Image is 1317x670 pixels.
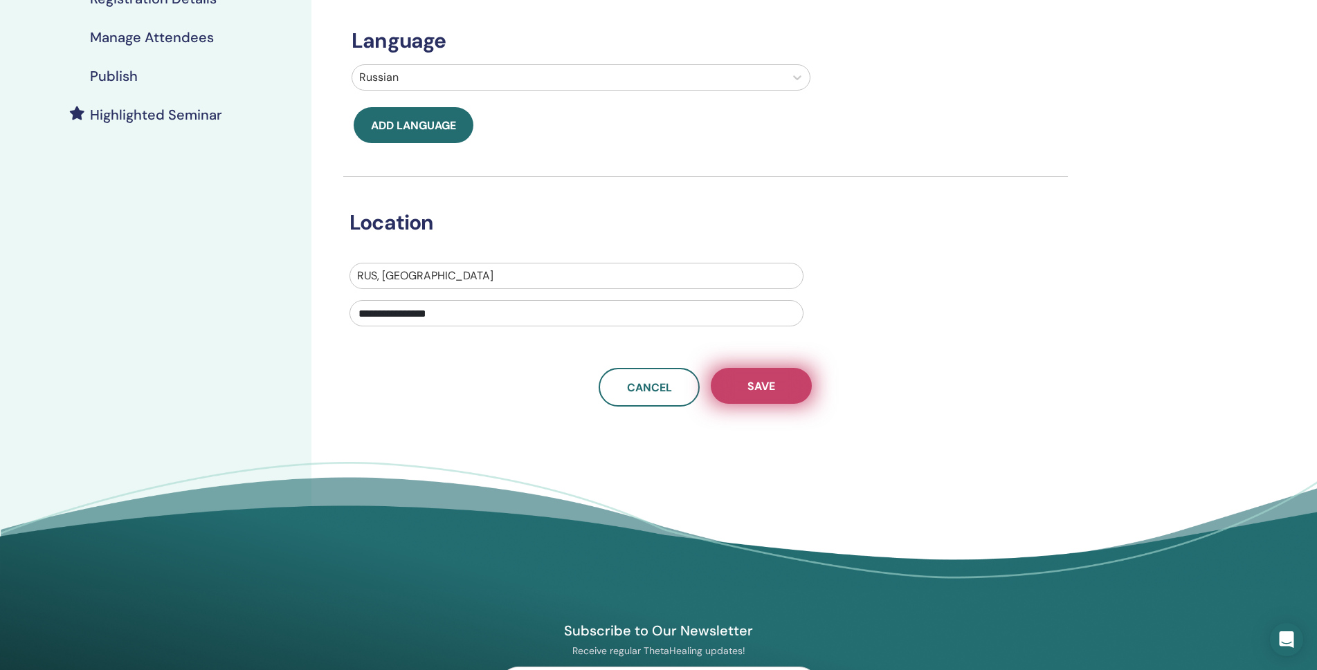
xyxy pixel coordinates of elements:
[354,107,473,143] button: Add language
[747,379,775,393] span: Save
[371,118,456,133] span: Add language
[90,106,222,123] h4: Highlighted Seminar
[1270,623,1303,656] div: Open Intercom Messenger
[711,368,812,404] button: Save
[90,29,214,46] h4: Manage Attendees
[599,368,700,407] a: Cancel
[90,68,138,84] h4: Publish
[499,622,819,640] h4: Subscribe to Our Newsletter
[341,210,1049,235] h3: Location
[343,28,1068,53] h3: Language
[499,644,819,657] p: Receive regular ThetaHealing updates!
[627,380,672,395] span: Cancel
